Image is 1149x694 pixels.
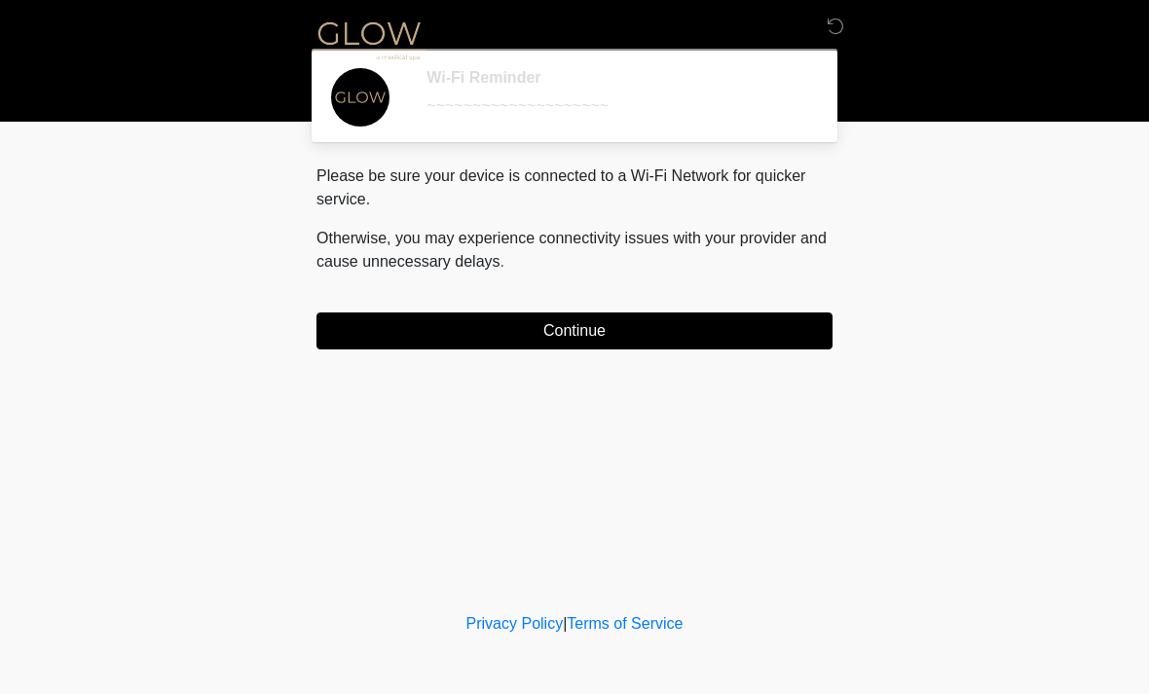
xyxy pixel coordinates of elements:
[316,227,833,274] p: Otherwise, you may experience connectivity issues with your provider and cause unnecessary delays
[567,615,683,632] a: Terms of Service
[331,68,389,127] img: Agent Avatar
[426,94,803,118] div: ~~~~~~~~~~~~~~~~~~~~
[297,15,441,64] img: Glow Medical Spa Logo
[316,164,833,211] p: Please be sure your device is connected to a Wi-Fi Network for quicker service.
[316,312,833,349] button: Continue
[500,253,504,270] span: .
[563,615,567,632] a: |
[466,615,564,632] a: Privacy Policy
